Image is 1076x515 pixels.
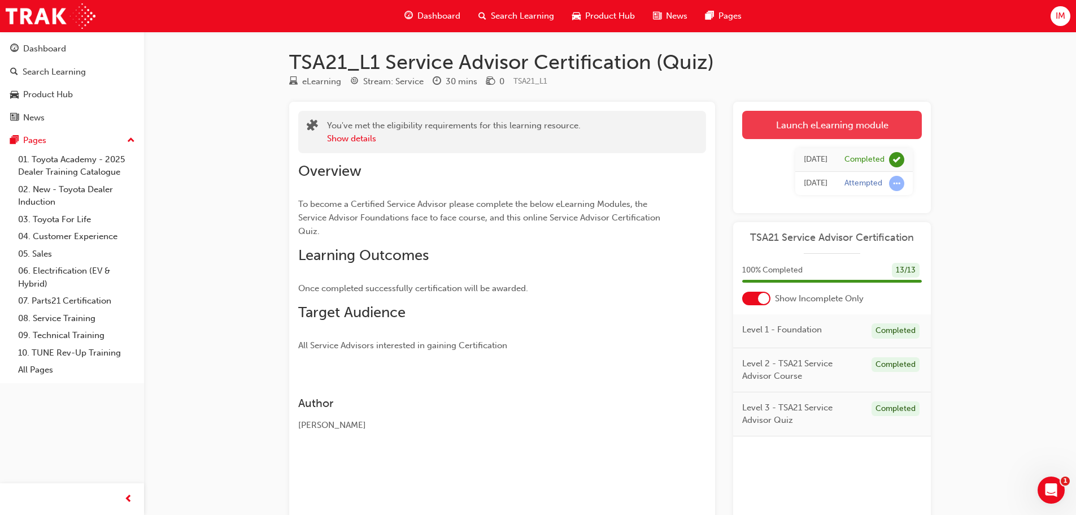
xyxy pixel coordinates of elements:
[872,323,920,339] div: Completed
[404,9,413,23] span: guage-icon
[23,42,66,55] div: Dashboard
[889,176,904,191] span: learningRecordVerb_ATTEMPT-icon
[14,310,140,327] a: 08. Service Training
[433,77,441,87] span: clock-icon
[666,10,687,23] span: News
[14,327,140,344] a: 09. Technical Training
[469,5,563,28] a: search-iconSearch Learning
[486,75,504,89] div: Price
[742,264,803,277] span: 100 % Completed
[363,75,424,88] div: Stream: Service
[478,9,486,23] span: search-icon
[23,134,46,147] div: Pages
[499,75,504,88] div: 0
[742,111,922,139] a: Launch eLearning module
[5,130,140,151] button: Pages
[844,154,885,165] div: Completed
[14,151,140,181] a: 01. Toyota Academy - 2025 Dealer Training Catalogue
[327,119,581,145] div: You've met the eligibility requirements for this learning resource.
[742,401,862,427] span: Level 3 - TSA21 Service Advisor Quiz
[486,77,495,87] span: money-icon
[10,67,18,77] span: search-icon
[298,162,361,180] span: Overview
[892,263,920,278] div: 13 / 13
[872,401,920,417] div: Completed
[307,120,318,133] span: puzzle-icon
[298,246,429,264] span: Learning Outcomes
[14,228,140,245] a: 04. Customer Experience
[298,304,406,321] span: Target Audience
[644,5,696,28] a: news-iconNews
[298,199,663,236] span: To become a Certified Service Advisor please complete the below eLearning Modules, the Service Ad...
[844,178,882,189] div: Attempted
[5,36,140,130] button: DashboardSearch LearningProduct HubNews
[804,153,827,166] div: Tue Feb 11 2025 08:20:01 GMT+1100 (Australian Eastern Daylight Time)
[5,84,140,105] a: Product Hub
[302,75,341,88] div: eLearning
[705,9,714,23] span: pages-icon
[742,357,862,383] span: Level 2 - TSA21 Service Advisor Course
[350,75,424,89] div: Stream
[417,10,460,23] span: Dashboard
[775,292,864,305] span: Show Incomplete Only
[350,77,359,87] span: target-icon
[10,90,19,100] span: car-icon
[804,177,827,190] div: Tue Feb 11 2025 08:09:23 GMT+1100 (Australian Eastern Daylight Time)
[14,292,140,310] a: 07. Parts21 Certification
[14,361,140,379] a: All Pages
[742,323,822,336] span: Level 1 - Foundation
[889,152,904,167] span: learningRecordVerb_COMPLETE-icon
[872,357,920,373] div: Completed
[653,9,661,23] span: news-icon
[6,3,95,29] img: Trak
[127,133,135,148] span: up-icon
[395,5,469,28] a: guage-iconDashboard
[10,136,19,146] span: pages-icon
[585,10,635,23] span: Product Hub
[491,10,554,23] span: Search Learning
[10,113,19,123] span: news-icon
[14,211,140,228] a: 03. Toyota For Life
[23,88,73,101] div: Product Hub
[289,75,341,89] div: Type
[289,50,931,75] h1: TSA21_L1 Service Advisor Certification (Quiz)
[742,231,922,244] a: TSA21 Service Advisor Certification
[1038,477,1065,504] iframe: Intercom live chat
[23,111,45,124] div: News
[298,283,528,293] span: Once completed successfully certification will be awarded.
[5,62,140,83] a: Search Learning
[572,9,581,23] span: car-icon
[14,262,140,292] a: 06. Electrification (EV & Hybrid)
[289,77,298,87] span: learningResourceType_ELEARNING-icon
[446,75,477,88] div: 30 mins
[5,107,140,128] a: News
[718,10,742,23] span: Pages
[298,340,507,350] span: All Service Advisors interested in gaining Certification
[1051,6,1070,26] button: IM
[298,397,665,410] h3: Author
[14,181,140,211] a: 02. New - Toyota Dealer Induction
[513,76,547,86] span: Learning resource code
[1056,10,1065,23] span: IM
[298,419,665,432] div: [PERSON_NAME]
[10,44,19,54] span: guage-icon
[563,5,644,28] a: car-iconProduct Hub
[124,492,133,507] span: prev-icon
[5,38,140,59] a: Dashboard
[14,344,140,362] a: 10. TUNE Rev-Up Training
[1061,477,1070,486] span: 1
[14,245,140,263] a: 05. Sales
[433,75,477,89] div: Duration
[696,5,751,28] a: pages-iconPages
[23,66,86,79] div: Search Learning
[327,132,376,145] button: Show details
